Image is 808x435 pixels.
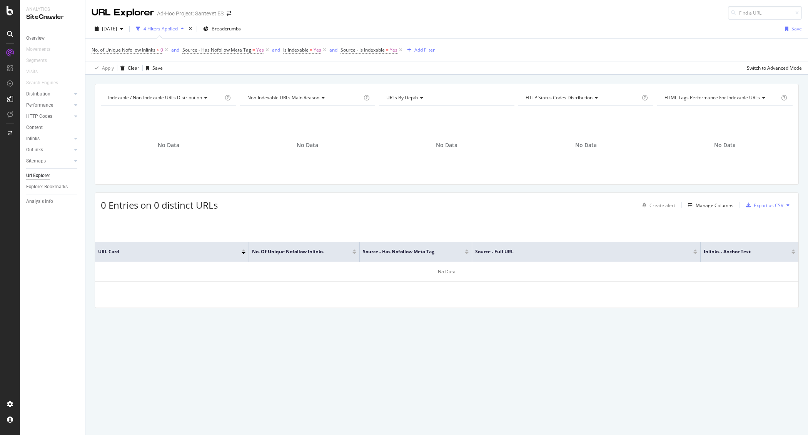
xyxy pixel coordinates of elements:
[696,202,733,209] div: Manage Columns
[26,90,50,98] div: Distribution
[436,141,457,149] span: No Data
[157,47,159,53] span: >
[363,248,453,255] span: Source - Has Nofollow Meta Tag
[575,141,597,149] span: No Data
[26,112,72,120] a: HTTP Codes
[26,68,45,76] a: Visits
[171,46,179,54] button: and
[26,157,72,165] a: Sitemaps
[26,101,53,109] div: Performance
[98,248,240,255] span: URL Card
[26,79,58,87] div: Search Engines
[26,183,68,191] div: Explorer Bookmarks
[310,47,312,53] span: =
[102,25,117,32] span: 2025 Aug. 27th
[95,262,798,282] div: No Data
[182,47,251,53] span: Source - Has Nofollow Meta Tag
[26,135,72,143] a: Inlinks
[385,92,508,104] h4: URLs by Depth
[152,65,163,71] div: Save
[639,199,675,211] button: Create alert
[252,248,341,255] span: No. of Unique Nofollow Inlinks
[649,202,675,209] div: Create alert
[475,248,682,255] span: Source - Full URL
[272,46,280,54] button: and
[227,11,231,16] div: arrow-right-arrow-left
[160,45,163,55] span: 0
[26,197,80,206] a: Analysis Info
[26,79,66,87] a: Search Engines
[171,47,179,53] div: and
[329,46,337,54] button: and
[26,34,45,42] div: Overview
[704,248,780,255] span: Inlinks - Anchor Text
[404,45,435,55] button: Add Filter
[256,45,264,55] span: Yes
[117,62,139,74] button: Clear
[728,6,802,20] input: Find a URL
[791,25,802,32] div: Save
[283,47,309,53] span: Is Indexable
[26,135,40,143] div: Inlinks
[26,146,43,154] div: Outlinks
[26,112,52,120] div: HTTP Codes
[92,47,155,53] span: No. of Unique Nofollow Inlinks
[107,92,223,104] h4: Indexable / Non-Indexable URLs Distribution
[92,23,126,35] button: [DATE]
[26,124,80,132] a: Content
[26,57,55,65] a: Segments
[133,23,187,35] button: 4 Filters Applied
[26,13,79,22] div: SiteCrawler
[246,92,362,104] h4: Non-Indexable URLs Main Reason
[526,94,593,101] span: HTTP Status Codes Distribution
[329,47,337,53] div: and
[685,201,733,210] button: Manage Columns
[26,57,47,65] div: Segments
[714,141,736,149] span: No Data
[102,65,114,71] div: Apply
[26,172,80,180] a: Url Explorer
[26,34,80,42] a: Overview
[26,146,72,154] a: Outlinks
[26,6,79,13] div: Analytics
[386,47,389,53] span: =
[663,92,780,104] h4: HTML Tags Performance for Indexable URLs
[26,101,72,109] a: Performance
[782,409,800,427] iframe: Intercom live chat
[200,23,244,35] button: Breadcrumbs
[747,65,802,71] div: Switch to Advanced Mode
[144,25,178,32] div: 4 Filters Applied
[272,47,280,53] div: and
[744,62,802,74] button: Switch to Advanced Mode
[524,92,641,104] h4: HTTP Status Codes Distribution
[297,141,318,149] span: No Data
[754,202,783,209] div: Export as CSV
[314,45,321,55] span: Yes
[108,94,202,101] span: Indexable / Non-Indexable URLs distribution
[26,124,43,132] div: Content
[252,47,255,53] span: =
[143,62,163,74] button: Save
[26,45,58,54] a: Movements
[26,197,53,206] div: Analysis Info
[26,183,80,191] a: Explorer Bookmarks
[341,47,385,53] span: Source - Is Indexable
[386,94,418,101] span: URLs by Depth
[664,94,760,101] span: HTML Tags Performance for Indexable URLs
[26,90,72,98] a: Distribution
[212,25,241,32] span: Breadcrumbs
[187,25,194,33] div: times
[26,172,50,180] div: Url Explorer
[128,65,139,71] div: Clear
[414,47,435,53] div: Add Filter
[26,157,46,165] div: Sitemaps
[743,199,783,211] button: Export as CSV
[158,141,179,149] span: No Data
[390,45,397,55] span: Yes
[92,6,154,19] div: URL Explorer
[26,45,50,54] div: Movements
[101,199,218,211] span: 0 Entries on 0 distinct URLs
[782,23,802,35] button: Save
[247,94,319,101] span: Non-Indexable URLs Main Reason
[26,68,38,76] div: Visits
